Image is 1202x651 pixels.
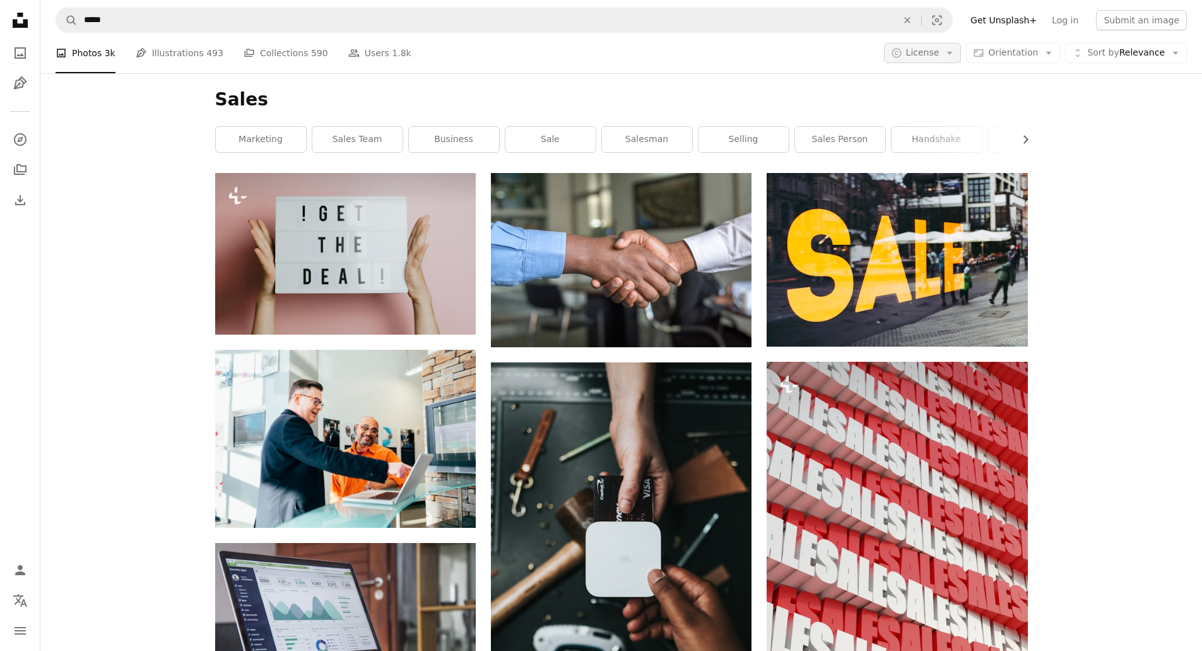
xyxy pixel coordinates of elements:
[795,127,885,152] a: sales person
[56,8,953,33] form: Find visuals sitewide
[602,127,692,152] a: salesman
[1014,127,1028,152] button: scroll list to the right
[8,618,33,643] button: Menu
[1087,47,1165,59] span: Relevance
[392,46,411,60] span: 1.8k
[215,350,476,528] img: unknown person using laptop
[767,173,1027,347] img: man in green jacket walking on sidewalk during daytime
[491,552,751,564] a: person holding Visa card and white device
[966,43,1060,63] button: Orientation
[215,630,476,642] a: laptop computer on glass-top table
[216,127,306,152] a: marketing
[767,525,1027,537] a: a large number of red and white letters on a wall
[505,127,596,152] a: sale
[8,558,33,583] a: Log in / Sign up
[893,8,921,32] button: Clear
[312,127,403,152] a: sales team
[1044,10,1086,30] a: Log in
[1065,43,1187,63] button: Sort byRelevance
[988,47,1038,57] span: Orientation
[244,33,328,73] a: Collections 590
[56,8,78,32] button: Search Unsplash
[922,8,952,32] button: Visual search
[8,71,33,96] a: Illustrations
[8,588,33,613] button: Language
[206,46,223,60] span: 493
[892,127,982,152] a: handshake
[136,33,223,73] a: Illustrations 493
[8,127,33,152] a: Explore
[8,8,33,35] a: Home — Unsplash
[906,47,940,57] span: License
[215,88,1028,111] h1: Sales
[409,127,499,152] a: business
[8,188,33,213] a: Download History
[884,43,962,63] button: License
[215,248,476,260] a: a person holding up a sign that says i get the deal
[1096,10,1187,30] button: Submit an image
[988,127,1078,152] a: money
[311,46,328,60] span: 590
[491,173,751,347] img: two people shaking hands
[491,254,751,266] a: two people shaking hands
[215,173,476,335] img: a person holding up a sign that says i get the deal
[1087,47,1119,57] span: Sort by
[698,127,789,152] a: selling
[963,10,1044,30] a: Get Unsplash+
[8,157,33,182] a: Collections
[8,40,33,66] a: Photos
[767,254,1027,265] a: man in green jacket walking on sidewalk during daytime
[348,33,411,73] a: Users 1.8k
[215,433,476,445] a: unknown person using laptop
